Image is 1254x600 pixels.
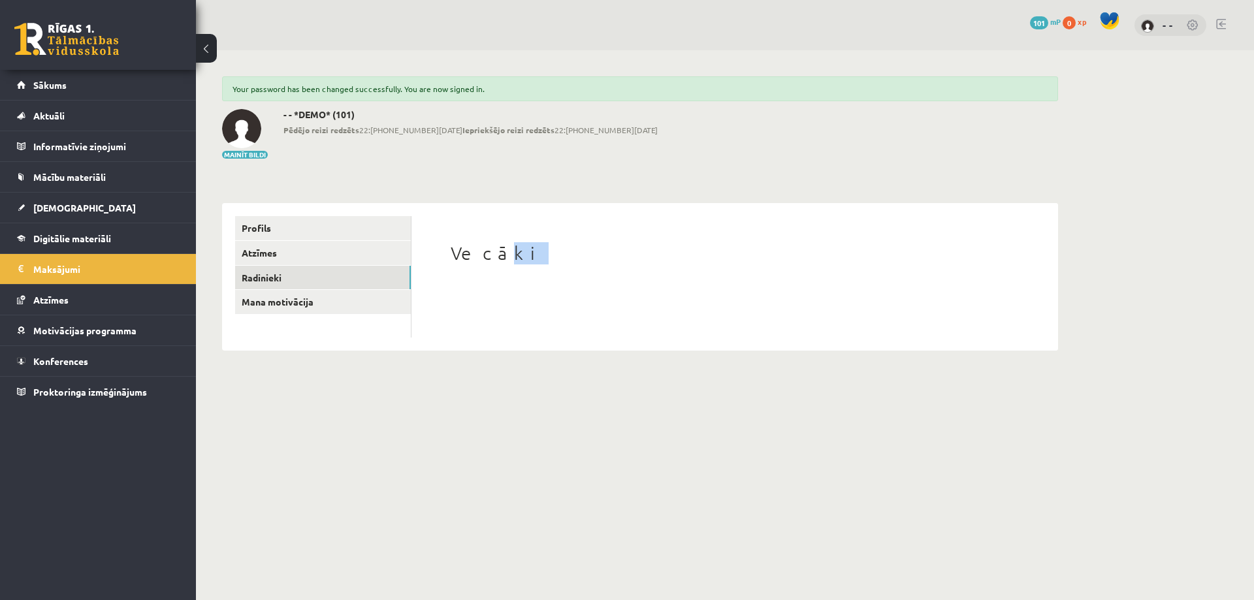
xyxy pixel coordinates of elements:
a: Profils [235,216,411,240]
a: Mācību materiāli [17,162,180,192]
a: Motivācijas programma [17,315,180,345]
h2: - - *DEMO* (101) [283,109,658,120]
span: Motivācijas programma [33,324,137,336]
a: 0 xp [1063,16,1093,27]
a: Aktuāli [17,101,180,131]
b: Pēdējo reizi redzēts [283,125,359,135]
span: mP [1050,16,1061,27]
div: Your password has been changed successfully. You are now signed in. [222,76,1058,101]
span: 22:[PHONE_NUMBER][DATE] 22:[PHONE_NUMBER][DATE] [283,124,658,136]
a: Radinieki [235,266,411,290]
span: [DEMOGRAPHIC_DATA] [33,202,136,213]
button: Mainīt bildi [222,151,268,159]
span: Aktuāli [33,110,65,121]
span: Konferences [33,355,88,367]
a: Proktoringa izmēģinājums [17,377,180,407]
a: Informatīvie ziņojumi [17,131,180,161]
span: Atzīmes [33,294,69,306]
span: Proktoringa izmēģinājums [33,386,147,398]
span: Mācību materiāli [33,171,106,183]
legend: Informatīvie ziņojumi [33,131,180,161]
a: Atzīmes [17,285,180,315]
span: Sākums [33,79,67,91]
b: Iepriekšējo reizi redzēts [462,125,555,135]
a: Digitālie materiāli [17,223,180,253]
span: xp [1078,16,1086,27]
a: Rīgas 1. Tālmācības vidusskola [14,23,119,55]
span: Digitālie materiāli [33,232,111,244]
a: Konferences [17,346,180,376]
h1: Vecāki [451,242,1019,264]
img: - - [222,109,261,148]
span: 0 [1063,16,1076,29]
a: 101 mP [1030,16,1061,27]
a: Atzīmes [235,241,411,265]
a: Mana motivācija [235,290,411,314]
img: - - [1141,20,1154,33]
a: Maksājumi [17,254,180,284]
legend: Maksājumi [33,254,180,284]
a: - - [1163,18,1173,31]
a: Sākums [17,70,180,100]
a: [DEMOGRAPHIC_DATA] [17,193,180,223]
span: 101 [1030,16,1048,29]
